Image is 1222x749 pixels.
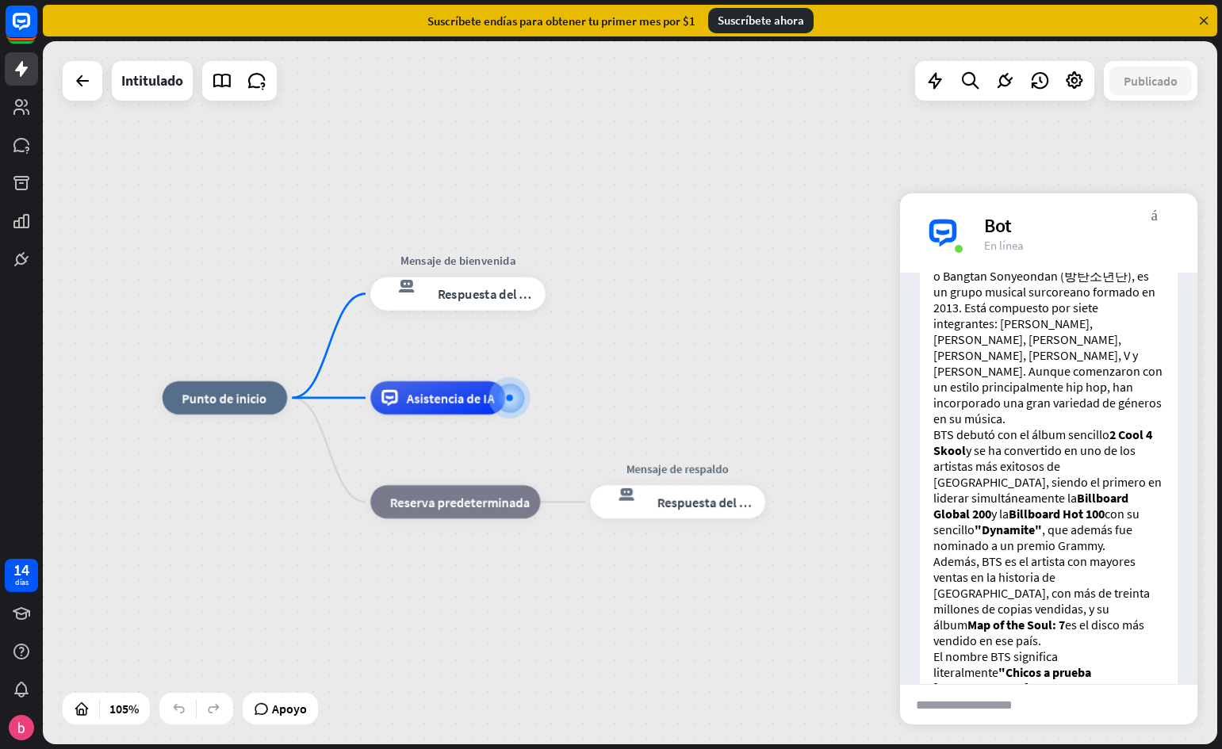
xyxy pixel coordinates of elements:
font: respuesta del bot de bloqueo [601,485,643,502]
strong: Billboard Hot 100 [1009,506,1105,522]
strong: Map of the Soul: 7 [967,617,1065,632]
a: 14 días [5,559,38,592]
font: Publicado [1124,73,1178,89]
font: Bot [984,213,1012,238]
font: Respuesta del bot [657,494,759,510]
font: archivo adjunto de bloque [1055,686,1071,702]
strong: "Dynamite" [975,522,1042,537]
font: Asistencia de IA [406,389,494,406]
font: Intitulado [121,71,183,90]
font: Mensaje de respaldo [626,461,729,476]
button: Publicado [1109,67,1192,95]
p: El nombre BTS significa literalmente . [933,648,1164,696]
p: BTS, también conocido como Bangtan Boys o Bangtan Sonyeondan (방탄소년단), es un grupo musical surcore... [933,252,1164,426]
font: En línea [984,238,1024,253]
font: respuesta del bot de bloqueo [381,277,423,294]
font: días para obtener tu primer mes por $1 [496,13,695,29]
font: días [15,577,29,587]
font: 14 [13,560,29,579]
font: Mensaje de bienvenida [400,253,515,268]
strong: "Chicos a prueba [PERSON_NAME]" [933,664,1091,696]
p: BTS debutó con el álbum sencillo y se ha convertido en uno de los artistas más exitosos de [GEOGR... [933,426,1164,553]
p: Además, BTS es el artista con mayores ventas en la historia de [GEOGRAPHIC_DATA], con más de trei... [933,553,1164,648]
font: Respuesta del bot [438,285,539,302]
div: Intitulado [121,61,183,101]
strong: 2 Cool 4 Skool [933,426,1152,458]
font: Reserva predeterminada [389,494,529,510]
font: Suscríbete ahora [718,13,804,28]
strong: Billboard Global 200 [933,490,1128,522]
font: Apoyo [272,701,307,717]
font: 105% [109,701,139,717]
button: Abrir el widget de chat LiveChat [13,6,60,54]
font: más_vert [1151,206,1158,221]
font: Punto de inicio [182,389,266,406]
font: enviar [1072,695,1186,714]
font: Suscríbete en [427,13,496,29]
